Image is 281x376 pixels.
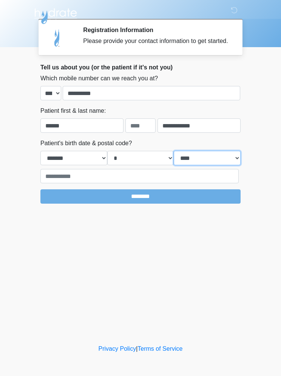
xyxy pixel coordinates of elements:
a: Privacy Policy [99,345,136,352]
img: Hydrate IV Bar - Flagstaff Logo [33,6,78,25]
a: | [136,345,137,352]
label: Which mobile number can we reach you at? [40,74,158,83]
label: Patient's birth date & postal code? [40,139,132,148]
label: Patient first & last name: [40,106,106,115]
img: Agent Avatar [46,26,69,49]
div: Please provide your contact information to get started. [83,37,229,46]
h2: Tell us about you (or the patient if it's not you) [40,64,241,71]
a: Terms of Service [137,345,182,352]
